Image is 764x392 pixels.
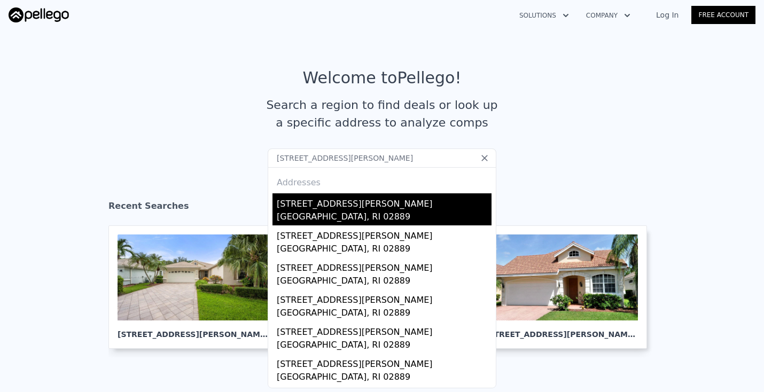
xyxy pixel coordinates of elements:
button: Company [578,6,639,25]
div: [STREET_ADDRESS][PERSON_NAME] , [GEOGRAPHIC_DATA][PERSON_NAME] [118,320,270,340]
div: [STREET_ADDRESS][PERSON_NAME] [277,322,492,339]
div: [STREET_ADDRESS][PERSON_NAME] [277,225,492,242]
div: [STREET_ADDRESS][PERSON_NAME] , [GEOGRAPHIC_DATA][PERSON_NAME] [485,320,638,340]
div: Recent Searches [108,191,656,225]
div: [STREET_ADDRESS][PERSON_NAME] [277,354,492,371]
div: [GEOGRAPHIC_DATA], RI 02889 [277,307,492,322]
a: [STREET_ADDRESS][PERSON_NAME], [GEOGRAPHIC_DATA][PERSON_NAME] [476,225,656,349]
img: Pellego [9,7,69,22]
a: Log In [643,10,691,20]
a: [STREET_ADDRESS][PERSON_NAME], [GEOGRAPHIC_DATA][PERSON_NAME] [108,225,288,349]
div: Welcome to Pellego ! [303,68,462,88]
div: [GEOGRAPHIC_DATA], RI 02889 [277,210,492,225]
div: [STREET_ADDRESS][PERSON_NAME] [277,289,492,307]
button: Solutions [511,6,578,25]
input: Search an address or region... [268,148,496,168]
div: [GEOGRAPHIC_DATA], RI 02889 [277,242,492,257]
div: [GEOGRAPHIC_DATA], RI 02889 [277,371,492,386]
div: [GEOGRAPHIC_DATA], RI 02889 [277,339,492,354]
div: [STREET_ADDRESS][PERSON_NAME] [277,257,492,275]
a: Free Account [691,6,755,24]
div: Search a region to find deals or look up a specific address to analyze comps [262,96,502,131]
div: [GEOGRAPHIC_DATA], RI 02889 [277,275,492,289]
div: [STREET_ADDRESS][PERSON_NAME] [277,193,492,210]
div: Addresses [272,168,492,193]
